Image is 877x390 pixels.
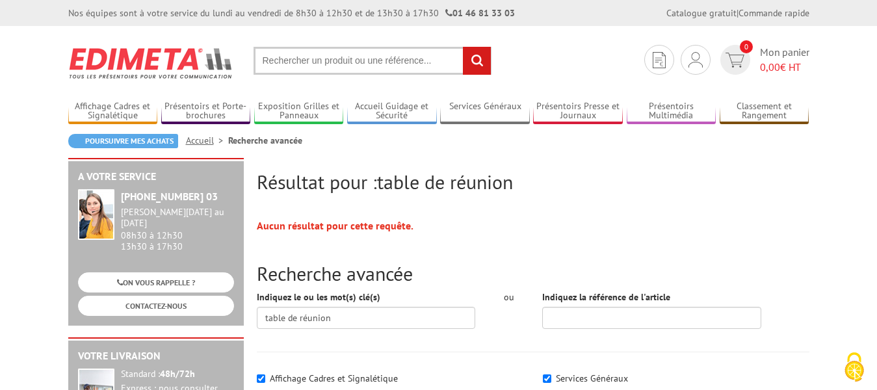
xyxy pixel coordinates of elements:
a: ON VOUS RAPPELLE ? [78,272,234,292]
a: CONTACTEZ-NOUS [78,296,234,316]
div: | [666,6,809,19]
a: Affichage Cadres et Signalétique [68,101,158,122]
label: Affichage Cadres et Signalétique [270,372,398,384]
a: Accueil Guidage et Sécurité [347,101,437,122]
input: rechercher [463,47,491,75]
label: Indiquez la référence de l'article [542,291,670,304]
img: devis rapide [688,52,703,68]
img: devis rapide [653,52,666,68]
label: Indiquez le ou les mot(s) clé(s) [257,291,380,304]
label: Services Généraux [556,372,628,384]
a: Commande rapide [739,7,809,19]
span: table de réunion [377,169,513,194]
a: Présentoirs et Porte-brochures [161,101,251,122]
a: Accueil [186,135,228,146]
img: Cookies (fenêtre modale) [838,351,870,383]
a: Exposition Grilles et Panneaux [254,101,344,122]
span: Mon panier [760,45,809,75]
div: Standard : [121,369,234,380]
a: Classement et Rangement [720,101,809,122]
strong: [PHONE_NUMBER] 03 [121,190,218,203]
h2: A votre service [78,171,234,183]
button: Cookies (fenêtre modale) [831,346,877,390]
input: Affichage Cadres et Signalétique [257,374,265,383]
div: Nos équipes sont à votre service du lundi au vendredi de 8h30 à 12h30 et de 13h30 à 17h30 [68,6,515,19]
input: Rechercher un produit ou une référence... [254,47,491,75]
div: [PERSON_NAME][DATE] au [DATE] [121,207,234,229]
h2: Votre livraison [78,350,234,362]
img: devis rapide [726,53,744,68]
a: Poursuivre mes achats [68,134,178,148]
li: Recherche avancée [228,134,302,147]
img: Edimeta [68,39,234,87]
a: Présentoirs Presse et Journaux [533,101,623,122]
strong: Aucun résultat pour cette requête. [257,219,413,232]
h2: Résultat pour : [257,171,809,192]
a: Présentoirs Multimédia [627,101,716,122]
span: 0,00 [760,60,780,73]
strong: 01 46 81 33 03 [445,7,515,19]
span: 0 [740,40,753,53]
a: Services Généraux [440,101,530,122]
img: widget-service.jpg [78,189,114,240]
a: Catalogue gratuit [666,7,737,19]
a: devis rapide 0 Mon panier 0,00€ HT [717,45,809,75]
span: € HT [760,60,809,75]
h2: Recherche avancée [257,263,809,284]
strong: 48h/72h [160,368,195,380]
input: Services Généraux [543,374,551,383]
div: ou [495,291,523,304]
div: 08h30 à 12h30 13h30 à 17h30 [121,207,234,252]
